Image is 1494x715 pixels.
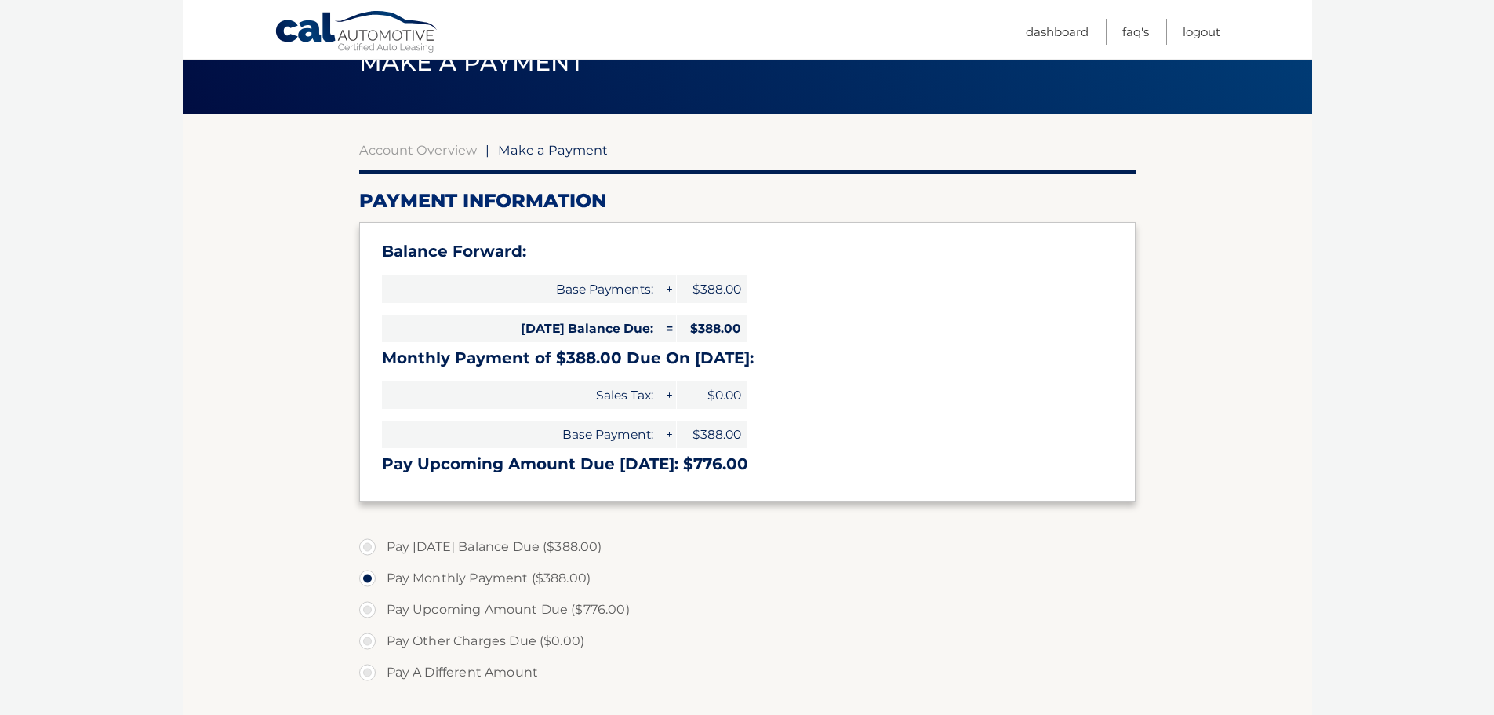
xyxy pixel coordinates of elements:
[677,421,747,448] span: $388.00
[660,421,676,448] span: +
[1122,19,1149,45] a: FAQ's
[1183,19,1220,45] a: Logout
[382,242,1113,261] h3: Balance Forward:
[274,10,439,56] a: Cal Automotive
[359,594,1136,626] label: Pay Upcoming Amount Due ($776.00)
[359,626,1136,657] label: Pay Other Charges Due ($0.00)
[359,48,584,77] span: Make a Payment
[677,315,747,342] span: $388.00
[359,189,1136,213] h2: Payment Information
[382,315,660,342] span: [DATE] Balance Due:
[382,275,660,303] span: Base Payments:
[359,142,477,158] a: Account Overview
[660,315,676,342] span: =
[498,142,608,158] span: Make a Payment
[660,275,676,303] span: +
[359,531,1136,563] label: Pay [DATE] Balance Due ($388.00)
[359,657,1136,688] label: Pay A Different Amount
[1026,19,1089,45] a: Dashboard
[382,348,1113,368] h3: Monthly Payment of $388.00 Due On [DATE]:
[677,275,747,303] span: $388.00
[382,421,660,448] span: Base Payment:
[660,381,676,409] span: +
[382,381,660,409] span: Sales Tax:
[677,381,747,409] span: $0.00
[485,142,489,158] span: |
[359,563,1136,594] label: Pay Monthly Payment ($388.00)
[382,454,1113,474] h3: Pay Upcoming Amount Due [DATE]: $776.00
